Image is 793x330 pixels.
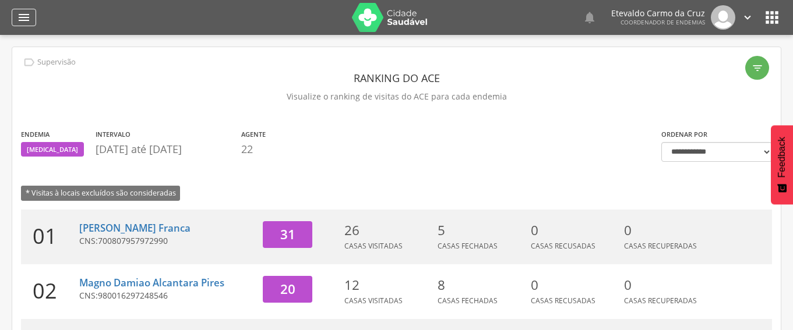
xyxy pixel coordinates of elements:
button: Feedback - Mostrar pesquisa [771,125,793,204]
span: Casas Recusadas [531,296,595,306]
i:  [752,62,763,74]
span: Casas Recuperadas [624,296,697,306]
p: 22 [241,142,266,157]
p: 8 [438,276,525,294]
i:  [763,8,781,27]
i:  [23,56,36,69]
span: Casas Recusadas [531,241,595,251]
span: 31 [280,225,295,243]
div: 02 [21,264,79,319]
span: 980016297248546 [98,290,168,301]
span: Casas Fechadas [438,241,498,251]
p: 0 [624,221,711,240]
span: 700807957972990 [98,235,168,246]
header: Ranking do ACE [21,68,772,88]
label: Agente [241,130,266,139]
p: 0 [531,221,618,240]
label: Ordenar por [661,130,707,139]
span: [MEDICAL_DATA] [27,145,78,154]
a: [PERSON_NAME] Franca [79,221,191,235]
p: CNS: [79,290,254,301]
span: Feedback [777,137,787,178]
a: Magno Damiao Alcantara Pires [79,276,224,289]
a:  [12,9,36,26]
a:  [583,5,597,30]
span: Casas Recuperadas [624,241,697,251]
p: 26 [344,221,432,240]
i:  [741,11,754,24]
p: Visualize o ranking de visitas do ACE para cada endemia [21,88,772,105]
p: [DATE] até [DATE] [96,142,235,157]
label: Endemia [21,130,50,139]
div: 01 [21,210,79,264]
i:  [17,10,31,24]
p: 5 [438,221,525,240]
span: Casas Visitadas [344,296,403,306]
span: * Visitas à locais excluídos são consideradas [21,186,180,200]
i:  [583,10,597,24]
p: Etevaldo Carmo da Cruz [611,9,705,17]
span: Coordenador de Endemias [621,18,705,26]
p: 0 [531,276,618,294]
a:  [741,5,754,30]
span: 20 [280,280,295,298]
span: Casas Visitadas [344,241,403,251]
span: Casas Fechadas [438,296,498,306]
p: CNS: [79,235,254,247]
p: 0 [624,276,711,294]
p: Supervisão [37,58,76,67]
label: Intervalo [96,130,131,139]
p: 12 [344,276,432,294]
